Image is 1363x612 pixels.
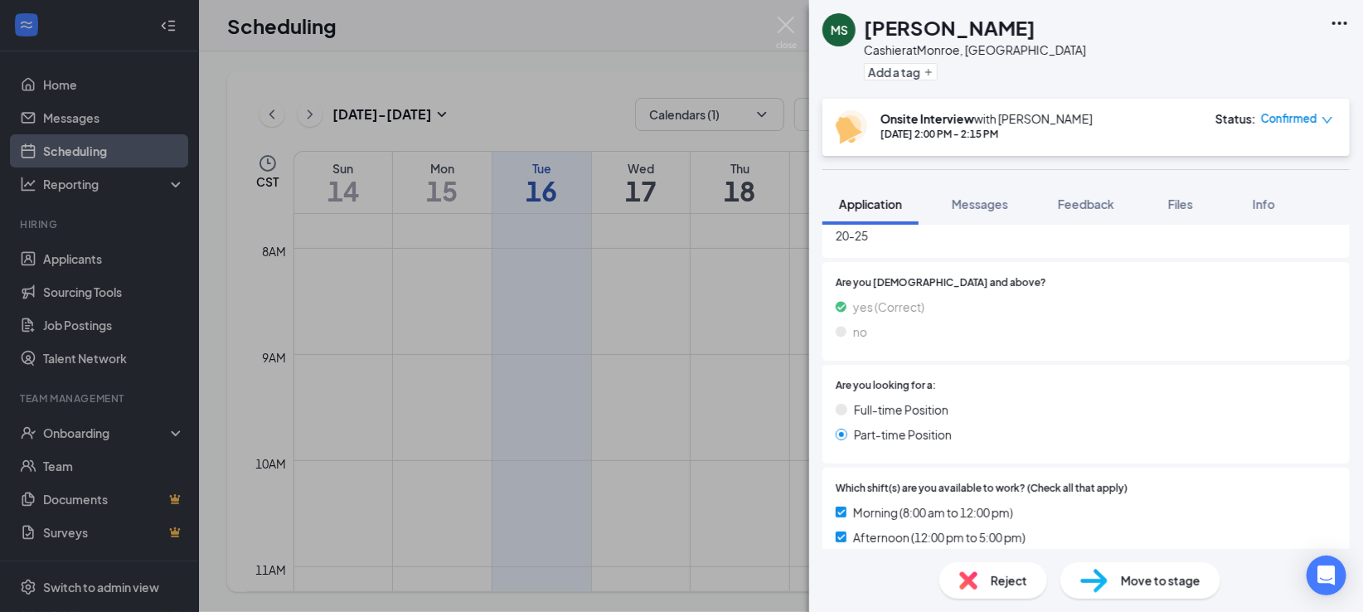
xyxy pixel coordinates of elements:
[1215,110,1256,127] div: Status :
[836,275,1046,291] span: Are you [DEMOGRAPHIC_DATA] and above?
[991,571,1027,590] span: Reject
[1261,110,1317,127] span: Confirmed
[839,197,902,211] span: Application
[864,63,938,80] button: PlusAdd a tag
[853,503,1013,522] span: Morning (8:00 am to 12:00 pm)
[864,13,1036,41] h1: [PERSON_NAME]
[854,425,952,444] span: Part-time Position
[1330,13,1350,33] svg: Ellipses
[853,323,867,341] span: no
[1168,197,1193,211] span: Files
[836,481,1128,497] span: Which shift(s) are you available to work? (Check all that apply)
[854,401,948,419] span: Full-time Position
[836,226,1336,245] span: 20-25
[864,41,1086,58] div: Cashier at Monroe, [GEOGRAPHIC_DATA]
[880,127,1093,141] div: [DATE] 2:00 PM - 2:15 PM
[853,298,924,316] span: yes (Correct)
[1307,556,1346,595] div: Open Intercom Messenger
[853,528,1026,546] span: Afternoon (12:00 pm to 5:00 pm)
[1058,197,1114,211] span: Feedback
[880,111,974,126] b: Onsite Interview
[924,67,934,77] svg: Plus
[952,197,1008,211] span: Messages
[1121,571,1201,590] span: Move to stage
[836,378,936,394] span: Are you looking for a:
[1253,197,1275,211] span: Info
[831,22,848,38] div: MS
[1322,114,1333,126] span: down
[880,110,1093,127] div: with [PERSON_NAME]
